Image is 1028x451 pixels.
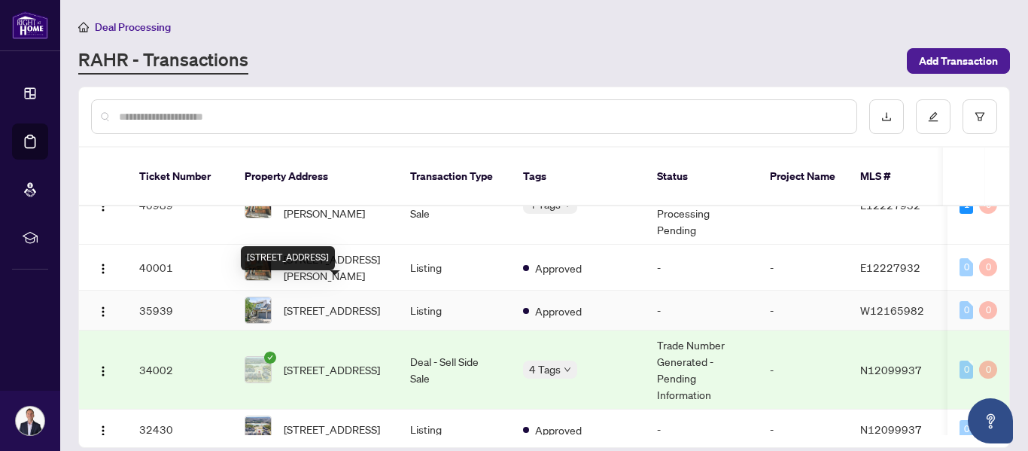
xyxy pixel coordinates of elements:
[284,251,386,284] span: [STREET_ADDRESS][PERSON_NAME]
[960,258,973,276] div: 0
[97,306,109,318] img: Logo
[398,291,511,331] td: Listing
[97,365,109,377] img: Logo
[241,246,335,270] div: [STREET_ADDRESS]
[975,111,985,122] span: filter
[245,357,271,382] img: thumbnail-img
[91,255,115,279] button: Logo
[284,302,380,318] span: [STREET_ADDRESS]
[928,111,938,122] span: edit
[97,425,109,437] img: Logo
[907,48,1010,74] button: Add Transaction
[264,352,276,364] span: check-circle
[95,20,171,34] span: Deal Processing
[979,361,997,379] div: 0
[960,301,973,319] div: 0
[564,366,571,373] span: down
[645,410,758,449] td: -
[127,245,233,291] td: 40001
[968,398,1013,443] button: Open asap
[758,410,848,449] td: -
[127,331,233,410] td: 34002
[398,410,511,449] td: Listing
[979,301,997,319] div: 0
[860,422,922,436] span: N12099937
[645,331,758,410] td: Trade Number Generated - Pending Information
[645,245,758,291] td: -
[127,148,233,206] th: Ticket Number
[97,200,109,212] img: Logo
[535,303,582,319] span: Approved
[284,421,380,437] span: [STREET_ADDRESS]
[979,258,997,276] div: 0
[963,99,997,134] button: filter
[869,99,904,134] button: download
[12,11,48,39] img: logo
[233,148,398,206] th: Property Address
[284,361,380,378] span: [STREET_ADDRESS]
[535,422,582,438] span: Approved
[758,245,848,291] td: -
[860,303,924,317] span: W12165982
[398,245,511,291] td: Listing
[78,22,89,32] span: home
[398,148,511,206] th: Transaction Type
[398,331,511,410] td: Deal - Sell Side Sale
[127,291,233,331] td: 35939
[919,49,998,73] span: Add Transaction
[848,148,938,206] th: MLS #
[860,363,922,376] span: N12099937
[535,260,582,276] span: Approved
[78,47,248,75] a: RAHR - Transactions
[758,148,848,206] th: Project Name
[645,148,758,206] th: Status
[91,417,115,441] button: Logo
[91,358,115,382] button: Logo
[758,331,848,410] td: -
[916,99,950,134] button: edit
[245,297,271,323] img: thumbnail-img
[245,416,271,442] img: thumbnail-img
[645,291,758,331] td: -
[960,420,973,438] div: 0
[127,410,233,449] td: 32430
[97,263,109,275] img: Logo
[529,361,561,378] span: 4 Tags
[511,148,645,206] th: Tags
[881,111,892,122] span: download
[960,361,973,379] div: 0
[758,291,848,331] td: -
[860,261,920,274] span: E12227932
[16,407,44,435] img: Profile Icon
[91,298,115,322] button: Logo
